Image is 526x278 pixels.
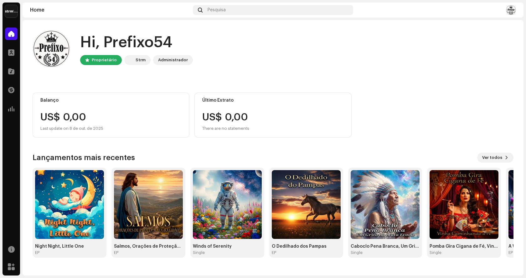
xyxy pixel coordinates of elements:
img: 66255e9c-5f62-460a-9bab-ec0fb967766a [114,170,183,239]
img: 408b884b-546b-4518-8448-1008f9c76b02 [126,56,133,64]
div: Night Night, Little One [35,244,104,249]
img: 408b884b-546b-4518-8448-1008f9c76b02 [5,5,18,18]
div: Último Extrato [202,98,343,103]
div: Proprietário [92,56,117,64]
div: EP [114,250,118,255]
div: EP [508,250,513,255]
div: Hi, Prefixo54 [80,33,193,53]
span: Ver todos [482,151,502,164]
img: e51fe3cf-89f1-4f4c-b16a-69e8eb878127 [506,5,516,15]
div: EP [35,250,39,255]
h3: Lançamentos mais recentes [33,153,135,163]
div: Last update on 8 de out. de 2025 [40,125,182,132]
img: 410a8e72-14b7-48e4-957b-fa3fdc760263 [35,170,104,239]
div: O Dedilhado dos Pampas [272,244,341,249]
img: c2cff10d-cc81-471d-bfb4-87167081f73f [351,170,420,239]
div: Pomba Gira Cigana de Fé, Vinha Caminhando a Pé [430,244,498,249]
div: Single [351,250,363,255]
div: Balanço [40,98,182,103]
div: Strm [136,56,146,64]
div: Single [193,250,205,255]
div: Administrador [158,56,188,64]
button: Ver todos [477,153,513,163]
img: e51fe3cf-89f1-4f4c-b16a-69e8eb878127 [33,30,70,68]
div: EP [272,250,276,255]
div: Caboclo Pena Branca, Um Grito na Mata Ecoou [351,244,420,249]
re-o-card-value: Balanço [33,93,189,138]
img: f68668e8-84da-452a-b34b-ddf3a1ac52c0 [272,170,341,239]
span: Pesquisa [208,8,226,13]
img: c2552926-c5c5-4fbe-8fcf-72843e8a6963 [193,170,262,239]
div: Home [30,8,190,13]
div: Winds of Serenity [193,244,262,249]
img: d83e6aed-fe13-4a45-8095-f9a8b9f07eda [430,170,498,239]
div: Single [430,250,441,255]
div: Salmos, Orações de Proteção e Gratidão [114,244,183,249]
re-o-card-value: Último Extrato [194,93,351,138]
div: There are no statements [202,125,249,132]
